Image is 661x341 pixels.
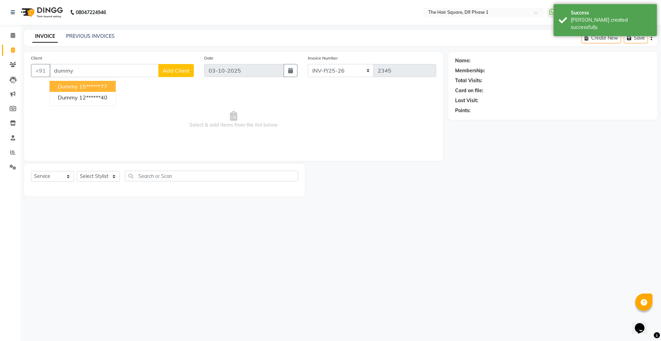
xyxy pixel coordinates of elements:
[455,67,485,74] div: Membership:
[455,87,483,94] div: Card on file:
[571,9,652,17] div: Success
[58,94,78,101] span: dummy
[204,55,213,61] label: Date
[58,83,78,90] span: Dummy
[125,171,298,181] input: Search or Scan
[455,57,471,64] div: Name:
[162,67,190,74] span: Add Client
[18,3,65,22] img: logo
[624,33,648,43] button: Save
[455,77,482,84] div: Total Visits:
[32,30,58,43] a: INVOICE
[632,313,654,334] iframe: chat widget
[31,64,50,77] button: +91
[76,3,106,22] b: 08047224946
[50,64,159,77] input: Search by Name/Mobile/Email/Code
[571,17,652,31] div: Bill created successfully.
[455,107,471,114] div: Points:
[158,64,194,77] button: Add Client
[31,55,42,61] label: Client
[308,55,338,61] label: Invoice Number
[581,33,621,43] button: Create New
[31,85,436,154] span: Select & add items from the list below
[66,33,115,39] a: PREVIOUS INVOICES
[455,97,478,104] div: Last Visit:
